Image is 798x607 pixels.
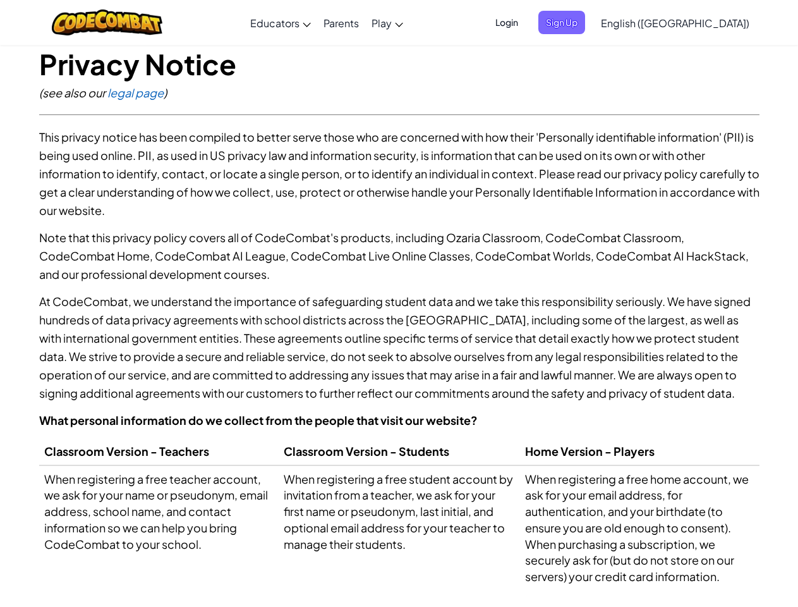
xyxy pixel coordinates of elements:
[595,6,756,40] a: English ([GEOGRAPHIC_DATA])
[39,465,279,590] td: When registering a free teacher account, we ask for your name or pseudonym, email address, school...
[279,465,520,590] td: When registering a free student account by invitation from a teacher, we ask for your first name ...
[317,6,365,40] a: Parents
[372,16,392,30] span: Play
[520,438,759,465] th: Home Version - Players
[488,11,526,34] button: Login
[39,44,759,83] h1: Privacy Notice
[279,438,520,465] th: Classroom Version - Students
[520,465,759,590] td: When registering a free home account, we ask for your email address, for authentication, and your...
[39,292,759,402] p: At CodeCombat, we understand the importance of safeguarding student data and we take this respons...
[164,85,167,100] span: )
[601,16,749,30] span: English ([GEOGRAPHIC_DATA])
[39,413,478,427] strong: What personal information do we collect from the people that visit our website?
[107,85,164,100] a: legal page
[365,6,409,40] a: Play
[538,11,585,34] button: Sign Up
[39,128,759,219] p: This privacy notice has been compiled to better serve those who are concerned with how their 'Per...
[250,16,299,30] span: Educators
[52,9,162,35] img: CodeCombat logo
[39,438,279,465] th: Classroom Version - Teachers
[39,85,107,100] span: (see also our
[244,6,317,40] a: Educators
[39,228,759,283] p: Note that this privacy policy covers all of CodeCombat's products, including Ozaria Classroom, Co...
